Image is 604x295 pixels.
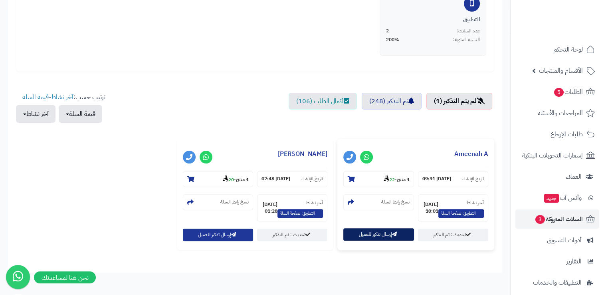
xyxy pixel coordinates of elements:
a: لم يتم التذكير (1) [426,93,492,110]
small: تاريخ الإنشاء [301,175,323,182]
span: أدوات التسويق [547,235,582,246]
a: إشعارات التحويلات البنكية [515,146,599,165]
strong: [DATE] 01:28 [261,201,277,215]
span: لوحة التحكم [553,44,583,55]
strong: 22 [384,176,395,183]
a: [PERSON_NAME] [278,149,327,159]
span: المراجعات والأسئلة [538,108,583,119]
a: قيمة السلة [22,92,49,102]
span: التطبيق: صفحة السلة [438,209,484,218]
strong: [DATE] 02:48 [261,175,290,182]
strong: [DATE] 10:01 [422,201,438,215]
span: جديد [544,194,559,203]
section: 1 منتج-20 [183,171,253,187]
span: الأقسام والمنتجات [539,65,583,76]
span: التقارير [566,256,582,267]
a: Ameenah A [454,149,488,159]
strong: 20 [223,176,234,183]
span: التطبيق: صفحة السلة [277,209,323,218]
span: السلات المتروكة [535,213,583,225]
a: آخر نشاط [51,92,73,102]
small: - [384,175,410,183]
button: إرسال تذكير للعميل [343,228,414,241]
a: تحديث : تم التذكير [257,229,327,241]
a: تحديث : تم التذكير [418,229,488,241]
span: التطبيقات والخدمات [533,277,582,288]
strong: [DATE] 09:31 [422,175,451,182]
span: العملاء [566,171,582,182]
a: لوحة التحكم [515,40,599,59]
span: 200% [386,36,399,43]
small: آخر نشاط [467,199,484,206]
small: تاريخ الإنشاء [462,175,484,182]
a: تم التذكير (248) [362,93,422,110]
button: إرسال تذكير للعميل [183,229,253,241]
section: نسخ رابط السلة [183,194,253,210]
span: عدد السلات: [457,28,480,34]
a: طلبات الإرجاع [515,125,599,144]
strong: 1 منتج [397,176,410,183]
a: الطلبات5 [515,82,599,102]
section: 1 منتج-22 [343,171,414,187]
a: المراجعات والأسئلة [515,104,599,123]
button: قيمة السلة [59,105,102,123]
strong: 1 منتج [236,176,249,183]
button: آخر نشاط [16,105,55,123]
a: التقارير [515,252,599,271]
span: 5 [554,88,564,97]
small: نسخ رابط السلة [381,199,410,205]
span: 2 [386,28,389,34]
a: التطبيقات والخدمات [515,273,599,292]
div: التطبيق [386,16,480,24]
a: وآتس آبجديد [515,188,599,207]
ul: ترتيب حسب: - [16,93,105,123]
span: الطلبات [553,86,583,98]
span: وآتس آب [543,192,582,203]
small: آخر نشاط [306,199,323,206]
a: اكمال الطلب (106) [289,93,357,110]
a: السلات المتروكة3 [515,209,599,229]
img: logo-2.png [550,14,596,31]
span: إشعارات التحويلات البنكية [522,150,583,161]
small: - [223,175,249,183]
small: نسخ رابط السلة [220,199,249,205]
section: نسخ رابط السلة [343,194,414,210]
span: طلبات الإرجاع [551,129,583,140]
span: 3 [535,215,545,224]
a: العملاء [515,167,599,186]
a: أدوات التسويق [515,231,599,250]
span: النسبة المئوية: [453,36,480,43]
